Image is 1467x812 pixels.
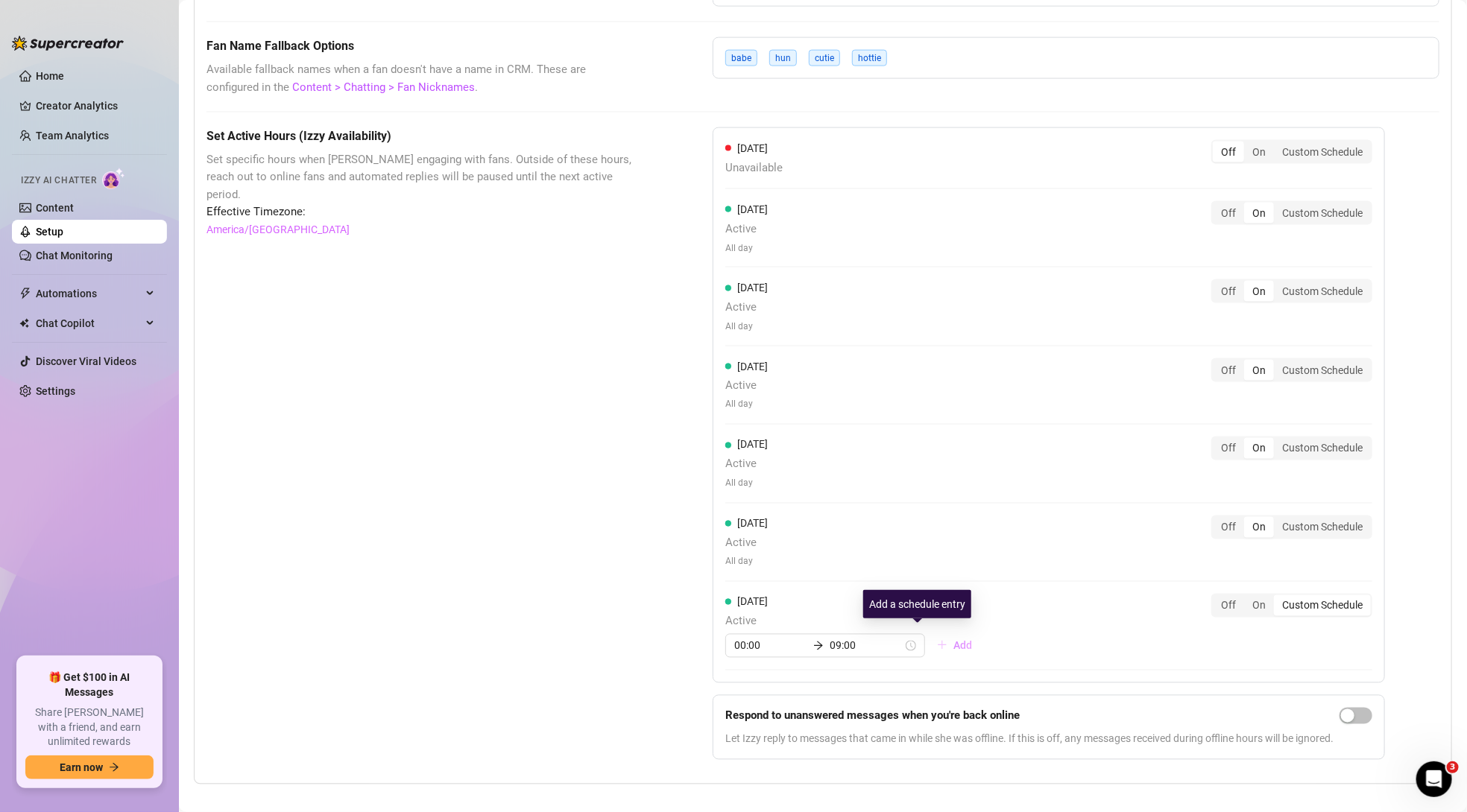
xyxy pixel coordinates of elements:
div: Off [1213,142,1244,162]
span: [DATE] [737,518,768,530]
h5: Fan Name Fallback Options [206,37,638,55]
span: Home [22,502,52,513]
span: hun [769,50,797,66]
input: Start time [734,638,807,654]
p: Learn about the Supercreator platform and its features [15,301,265,332]
span: [DATE] [737,203,768,215]
div: Custom Schedule [1274,281,1371,302]
div: segmented control [1211,140,1372,164]
div: Add a schedule entry [863,590,971,618]
span: Share [PERSON_NAME] with a friend, and earn unlimited rewards [25,705,154,749]
span: Set specific hours when [PERSON_NAME] engaging with fans. Outside of these hours, reach out to on... [206,151,638,204]
h1: Help [130,7,171,32]
div: segmented control [1211,358,1372,382]
div: On [1244,438,1274,459]
div: Custom Schedule [1274,517,1371,538]
img: AI Chatter [102,168,125,189]
span: Active [725,456,768,474]
span: Chat Copilot [36,311,142,335]
span: Messages [86,502,138,513]
span: 13 articles [15,335,69,351]
span: All day [725,241,768,256]
div: Off [1213,281,1244,302]
img: Chat Copilot [19,318,29,329]
div: segmented control [1211,594,1372,618]
a: Team Analytics [36,130,109,142]
div: Close [262,6,288,33]
div: On [1244,517,1274,538]
div: On [1244,281,1274,302]
div: On [1244,142,1274,162]
span: All day [725,477,768,491]
p: Onboarding to Supercreator [15,148,265,163]
span: 5 articles [15,166,63,182]
p: Izzy - AI Chatter [15,206,265,221]
a: America/[GEOGRAPHIC_DATA] [206,221,350,238]
span: thunderbolt [19,288,31,299]
span: Let Izzy reply to messages that came in while she was offline. If this is off, any messages recei... [725,731,1334,747]
span: Unavailable [725,159,783,177]
div: Off [1213,203,1244,223]
a: Content [36,202,74,214]
span: Izzy AI Chatter [21,174,96,188]
span: hottie [852,50,887,66]
span: Add [953,640,972,652]
span: 13 articles [15,412,69,428]
div: On [1244,360,1274,381]
span: 🎁 Get $100 in AI Messages [25,670,154,700]
span: All day [725,320,768,334]
span: Active [725,613,984,631]
h2: 5 collections [15,86,283,104]
a: Home [36,70,64,82]
span: Active [725,378,768,396]
button: Help [149,465,224,524]
a: Creator Analytics [36,94,155,118]
span: arrow-right [813,641,824,651]
div: segmented control [1211,437,1372,460]
span: Automations [36,282,142,305]
span: Active [725,299,768,317]
input: End time [830,638,903,654]
div: Off [1213,517,1244,538]
p: Getting Started [15,129,265,145]
span: All day [725,555,768,569]
h5: Set Active Hours (Izzy Availability) [206,127,638,145]
span: babe [725,50,757,66]
p: Billing [15,451,265,467]
div: Off [1213,360,1244,381]
a: Chat Monitoring [36,250,113,261]
div: On [1244,595,1274,616]
span: 3 [1447,761,1459,773]
span: Active [725,221,768,238]
span: [DATE] [737,142,768,154]
a: Discover Viral Videos [36,355,136,367]
span: [DATE] [737,361,768,372]
p: Answers to your common questions [15,393,265,409]
button: Earn nowarrow-right [25,755,154,779]
p: CRM, Chatting and Management Tools [15,282,265,298]
a: Settings [36,385,75,397]
div: Off [1213,595,1244,616]
p: Learn about our AI Chatter - Izzy [15,224,265,240]
span: 3 articles [15,243,63,258]
input: Search for help [10,39,288,68]
span: Earn now [60,761,103,773]
div: Custom Schedule [1274,203,1371,223]
button: News [224,465,298,524]
div: Search for helpSearch for help [10,39,288,68]
span: News [247,502,275,513]
p: Frequently Asked Questions [15,375,265,390]
span: Effective Timezone: [206,203,638,221]
div: Custom Schedule [1274,595,1371,616]
span: [DATE] [737,439,768,451]
img: logo-BBDzfeDw.svg [12,36,124,51]
a: Setup [36,226,63,238]
span: All day [725,398,768,412]
iframe: Intercom live chat [1416,761,1452,797]
span: Active [725,535,768,553]
div: Custom Schedule [1274,142,1371,162]
strong: Respond to unanswered messages when you're back online [725,709,1020,723]
span: cutie [809,50,840,66]
div: On [1244,203,1274,223]
a: Content > Chatting > Fan Nicknames [292,80,475,94]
